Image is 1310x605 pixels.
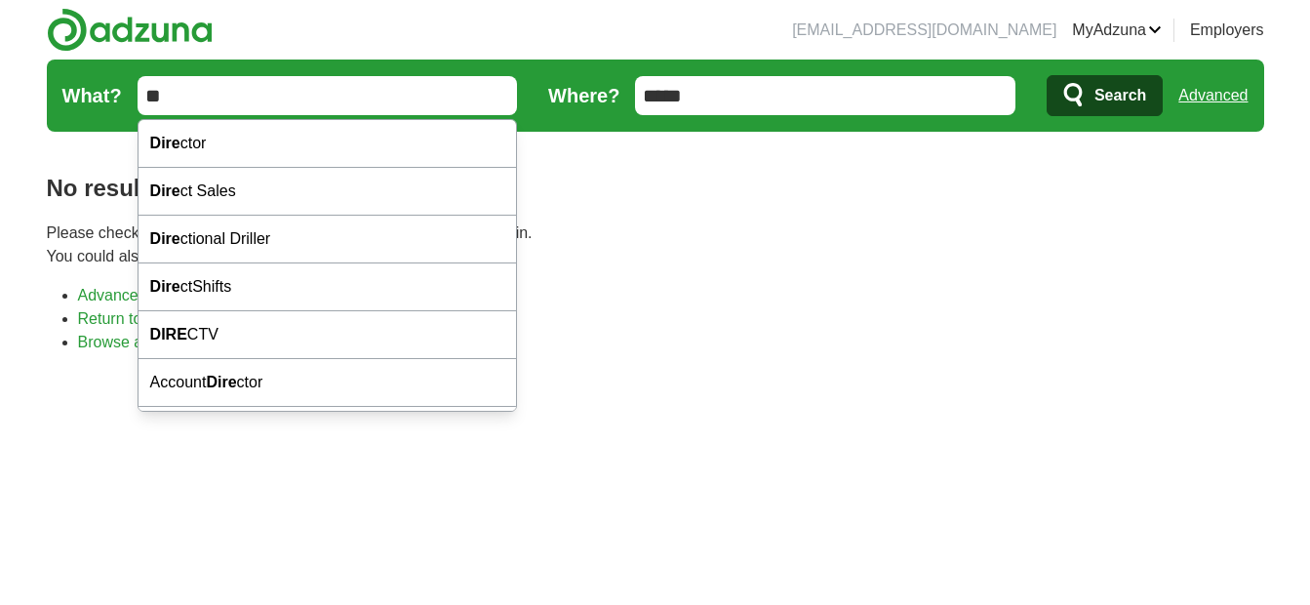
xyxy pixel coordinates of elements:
div: ctor [139,120,517,168]
strong: Dire [206,374,236,390]
strong: Dire [150,278,180,295]
p: Please check your spelling or enter another search term and try again. You could also try one of ... [47,222,1264,268]
a: MyAdzuna [1072,19,1162,42]
strong: Dire [150,135,180,151]
strong: Dire [150,182,180,199]
h1: No results found [47,171,1264,206]
a: Advanced search [78,287,199,303]
div: ct Sales [139,168,517,216]
a: Browse all live results across the [GEOGRAPHIC_DATA] [78,334,471,350]
div: Animation ctor [139,407,517,455]
strong: Dire [150,230,180,247]
label: What? [62,81,122,110]
label: Where? [548,81,619,110]
img: Adzuna logo [47,8,213,52]
a: Advanced [1178,76,1248,115]
div: CTV [139,311,517,359]
div: Account ctor [139,359,517,407]
a: Return to the home page and start again [78,310,358,327]
div: ctShifts [139,263,517,311]
strong: DIRE [150,326,187,343]
button: Search [1047,75,1163,116]
li: [EMAIL_ADDRESS][DOMAIN_NAME] [792,19,1056,42]
span: Search [1094,76,1146,115]
div: ctional Driller [139,216,517,263]
a: Employers [1190,19,1264,42]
